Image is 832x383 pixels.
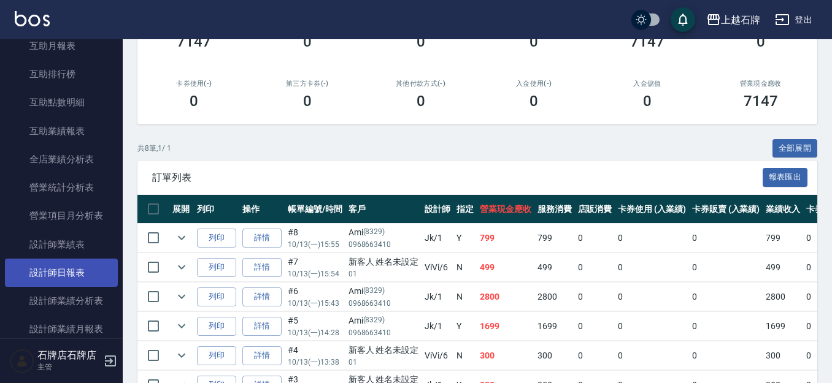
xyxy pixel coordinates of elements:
[615,283,689,311] td: 0
[349,256,419,268] div: 新客人 姓名未設定
[763,283,803,311] td: 2800
[757,33,765,50] h3: 0
[137,143,171,154] p: 共 8 筆, 1 / 1
[422,195,453,224] th: 設計師
[575,224,615,252] td: 0
[534,341,575,370] td: 300
[671,7,695,32] button: save
[530,33,538,50] h3: 0
[718,80,803,88] h2: 營業現金應收
[349,239,419,250] p: 0968663410
[763,341,803,370] td: 300
[689,312,763,341] td: 0
[422,253,453,282] td: ViVi /6
[349,285,419,298] div: Ami
[242,287,282,306] a: 詳情
[285,253,345,282] td: #7
[477,224,534,252] td: 799
[239,195,285,224] th: 操作
[453,253,477,282] td: N
[575,312,615,341] td: 0
[453,224,477,252] td: Y
[575,341,615,370] td: 0
[763,195,803,224] th: 業績收入
[288,298,342,309] p: 10/13 (一) 15:43
[288,268,342,279] p: 10/13 (一) 15:54
[288,327,342,338] p: 10/13 (一) 14:28
[422,224,453,252] td: Jk /1
[242,317,282,336] a: 詳情
[349,298,419,309] p: 0968663410
[721,12,760,28] div: 上越石牌
[422,283,453,311] td: Jk /1
[534,312,575,341] td: 1699
[152,80,236,88] h2: 卡券使用(-)
[152,172,763,184] span: 訂單列表
[534,224,575,252] td: 799
[303,33,312,50] h3: 0
[689,224,763,252] td: 0
[5,315,118,343] a: 設計師業績月報表
[477,283,534,311] td: 2800
[575,283,615,311] td: 0
[363,314,385,327] p: (8329)
[242,346,282,365] a: 詳情
[5,117,118,145] a: 互助業績報表
[453,341,477,370] td: N
[772,139,818,158] button: 全部展開
[10,349,34,373] img: Person
[285,312,345,341] td: #5
[5,287,118,315] a: 設計師業績分析表
[197,287,236,306] button: 列印
[689,341,763,370] td: 0
[763,312,803,341] td: 1699
[349,226,419,239] div: Ami
[37,349,100,362] h5: 石牌店石牌店
[615,195,689,224] th: 卡券使用 (入業績)
[417,33,425,50] h3: 0
[5,259,118,287] a: 設計師日報表
[689,283,763,311] td: 0
[194,195,239,224] th: 列印
[615,253,689,282] td: 0
[5,230,118,259] a: 設計師業績表
[615,341,689,370] td: 0
[453,283,477,311] td: N
[266,80,350,88] h2: 第三方卡券(-)
[5,88,118,116] a: 互助點數明細
[575,195,615,224] th: 店販消費
[363,226,385,239] p: (8329)
[37,362,100,373] p: 主管
[744,93,778,110] h3: 7147
[534,283,575,311] td: 2800
[763,168,808,187] button: 報表匯出
[303,93,312,110] h3: 0
[288,357,342,368] p: 10/13 (一) 13:38
[606,80,690,88] h2: 入金儲值
[701,7,765,32] button: 上越石牌
[763,224,803,252] td: 799
[534,195,575,224] th: 服務消費
[575,253,615,282] td: 0
[770,9,817,31] button: 登出
[477,341,534,370] td: 300
[172,287,191,306] button: expand row
[422,341,453,370] td: ViVi /6
[643,93,652,110] h3: 0
[285,224,345,252] td: #8
[349,268,419,279] p: 01
[5,202,118,230] a: 營業項目月分析表
[197,346,236,365] button: 列印
[15,11,50,26] img: Logo
[285,195,345,224] th: 帳單編號/時間
[763,253,803,282] td: 499
[492,80,576,88] h2: 入金使用(-)
[172,346,191,365] button: expand row
[190,93,198,110] h3: 0
[5,60,118,88] a: 互助排行榜
[197,229,236,248] button: 列印
[534,253,575,282] td: 499
[288,239,342,250] p: 10/13 (一) 15:55
[689,253,763,282] td: 0
[349,357,419,368] p: 01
